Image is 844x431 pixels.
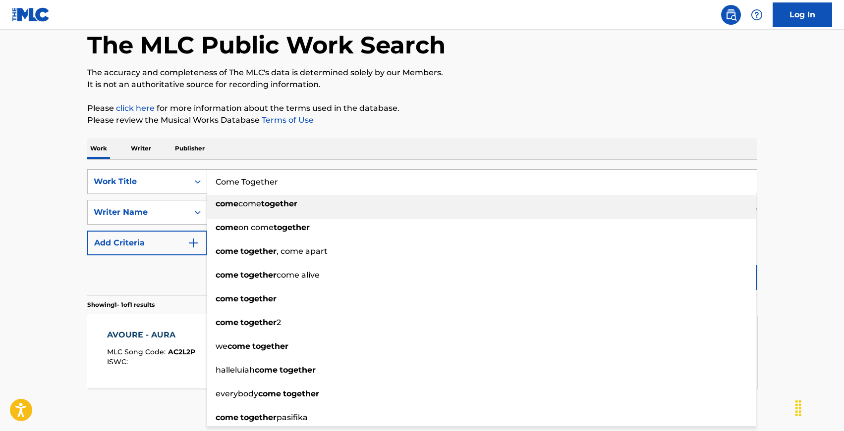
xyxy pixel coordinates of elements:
strong: come [216,413,238,422]
strong: together [240,246,277,256]
strong: together [240,294,277,303]
strong: together [280,365,316,375]
span: we [216,341,227,351]
strong: together [274,223,310,232]
p: Please review the Musical Works Database [87,114,757,126]
a: AVOURE - AURAMLC Song Code:AC2L2PISWC:Writers (1)KYRYLO PRYSTAVNYIRecording Artists (2)AVOURE, AV... [87,314,757,388]
p: The accuracy and completeness of The MLC's data is determined solely by our Members. [87,67,757,79]
img: search [725,9,737,21]
div: AVOURE - AURA [107,329,195,341]
p: Publisher [172,138,208,159]
span: pasifika [277,413,308,422]
form: Search Form [87,169,757,295]
span: everybody [216,389,258,398]
strong: come [216,199,238,208]
strong: come [227,341,250,351]
p: Please for more information about the terms used in the database. [87,102,757,114]
span: ISWC : [107,357,130,366]
a: Terms of Use [260,115,314,125]
strong: come [216,246,238,256]
strong: come [216,318,238,327]
strong: together [283,389,319,398]
div: Help [747,5,767,25]
span: AC2L2P [168,347,195,356]
button: Add Criteria [87,231,207,255]
strong: come [258,389,281,398]
span: MLC Song Code : [107,347,168,356]
a: Public Search [721,5,741,25]
strong: together [261,199,297,208]
img: MLC Logo [12,7,50,22]
strong: come [216,294,238,303]
iframe: Chat Widget [794,383,844,431]
a: Log In [773,2,832,27]
span: , come apart [277,246,328,256]
p: Showing 1 - 1 of 1 results [87,300,155,309]
span: come [238,199,261,208]
span: come alive [277,270,320,280]
div: Drag [790,393,806,423]
div: Writer Name [94,206,183,218]
strong: together [240,413,277,422]
p: Work [87,138,110,159]
h1: The MLC Public Work Search [87,30,446,60]
div: Work Title [94,176,183,188]
strong: together [240,318,277,327]
strong: come [216,223,238,232]
span: on come [238,223,274,232]
img: 9d2ae6d4665cec9f34b9.svg [187,237,199,249]
p: It is not an authoritative source for recording information. [87,79,757,91]
span: halleluiah [216,365,255,375]
span: 2 [277,318,281,327]
strong: together [252,341,288,351]
a: click here [116,103,155,113]
strong: together [240,270,277,280]
strong: come [216,270,238,280]
strong: come [255,365,278,375]
p: Writer [128,138,154,159]
img: help [751,9,763,21]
